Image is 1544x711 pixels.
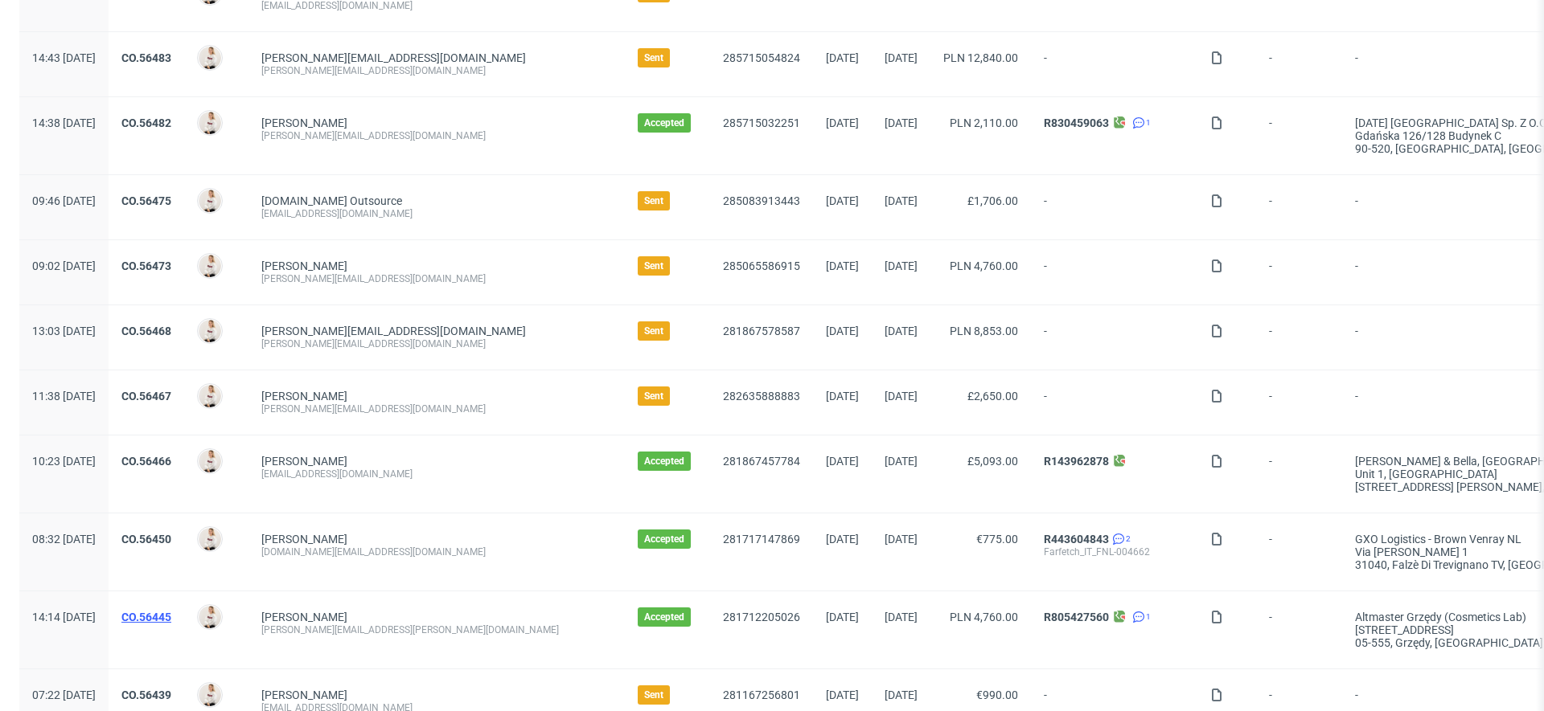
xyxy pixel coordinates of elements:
[885,259,918,272] span: [DATE]
[885,116,918,129] span: [DATE]
[1044,611,1109,623] a: R805427560
[950,259,1018,272] span: PLN 4,760.00
[723,689,800,701] a: 281167256801
[32,51,96,64] span: 14:43 [DATE]
[199,47,221,69] img: Mari Fok
[644,325,663,337] span: Sent
[644,116,684,129] span: Accepted
[121,325,171,337] a: CO.56468
[32,194,96,207] span: 09:46 [DATE]
[1146,116,1151,129] span: 1
[826,390,859,402] span: [DATE]
[885,51,918,64] span: [DATE]
[121,194,171,207] a: CO.56475
[950,325,1018,337] span: PLN 8,853.00
[121,51,171,64] a: CO.56483
[199,320,221,342] img: Mari Fok
[1044,390,1185,415] span: -
[199,255,221,277] img: Mari Fok
[121,533,171,546] a: CO.56450
[1269,194,1329,220] span: -
[261,194,402,207] a: [DOMAIN_NAME] Outsource
[967,390,1018,402] span: £2,650.00
[723,194,800,207] a: 285083913443
[261,689,347,701] a: [PERSON_NAME]
[1044,455,1109,468] a: R143962878
[967,455,1018,468] span: £5,093.00
[1146,611,1151,623] span: 1
[885,611,918,623] span: [DATE]
[826,325,859,337] span: [DATE]
[261,546,612,558] div: [DOMAIN_NAME][EMAIL_ADDRESS][DOMAIN_NAME]
[32,259,96,272] span: 09:02 [DATE]
[32,689,96,701] span: 07:22 [DATE]
[1269,611,1329,649] span: -
[199,606,221,628] img: Mari Fok
[950,611,1018,623] span: PLN 4,760.00
[199,684,221,706] img: Mari Fok
[644,455,684,468] span: Accepted
[967,194,1018,207] span: £1,706.00
[826,689,859,701] span: [DATE]
[885,455,918,468] span: [DATE]
[723,259,800,272] a: 285065586915
[723,390,800,402] a: 282635888883
[1044,51,1185,77] span: -
[261,468,612,480] div: [EMAIL_ADDRESS][DOMAIN_NAME]
[885,325,918,337] span: [DATE]
[885,689,918,701] span: [DATE]
[121,116,171,129] a: CO.56482
[1044,194,1185,220] span: -
[199,385,221,407] img: Mari Fok
[261,272,612,285] div: [PERSON_NAME][EMAIL_ADDRESS][DOMAIN_NAME]
[121,455,171,468] a: CO.56466
[826,533,859,546] span: [DATE]
[261,611,347,623] a: [PERSON_NAME]
[1269,259,1329,285] span: -
[1269,116,1329,155] span: -
[826,116,859,129] span: [DATE]
[32,390,96,402] span: 11:38 [DATE]
[723,51,800,64] a: 285715054824
[1044,546,1185,558] div: Farfetch_IT_FNL-004662
[976,533,1018,546] span: €775.00
[943,51,1018,64] span: PLN 12,840.00
[261,259,347,272] a: [PERSON_NAME]
[826,259,859,272] span: [DATE]
[32,533,96,546] span: 08:32 [DATE]
[1129,611,1151,623] a: 1
[261,116,347,129] a: [PERSON_NAME]
[261,325,526,337] span: [PERSON_NAME][EMAIL_ADDRESS][DOMAIN_NAME]
[723,611,800,623] a: 281712205026
[723,455,800,468] a: 281867457784
[885,390,918,402] span: [DATE]
[826,455,859,468] span: [DATE]
[121,259,171,272] a: CO.56473
[644,259,663,272] span: Sent
[261,64,612,77] div: [PERSON_NAME][EMAIL_ADDRESS][DOMAIN_NAME]
[885,194,918,207] span: [DATE]
[644,194,663,207] span: Sent
[199,112,221,134] img: Mari Fok
[950,116,1018,129] span: PLN 2,110.00
[261,129,612,142] div: [PERSON_NAME][EMAIL_ADDRESS][DOMAIN_NAME]
[1044,533,1109,546] a: R443604843
[1269,390,1329,415] span: -
[826,194,859,207] span: [DATE]
[1269,455,1329,493] span: -
[32,325,96,337] span: 13:03 [DATE]
[826,611,859,623] span: [DATE]
[644,51,663,64] span: Sent
[976,689,1018,701] span: €990.00
[261,51,526,64] span: [PERSON_NAME][EMAIL_ADDRESS][DOMAIN_NAME]
[121,689,171,701] a: CO.56439
[1269,325,1329,350] span: -
[1044,116,1109,129] a: R830459063
[826,51,859,64] span: [DATE]
[1109,533,1131,546] a: 2
[1044,325,1185,350] span: -
[199,528,221,550] img: Mari Fok
[885,533,918,546] span: [DATE]
[32,611,96,623] span: 14:14 [DATE]
[644,533,684,546] span: Accepted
